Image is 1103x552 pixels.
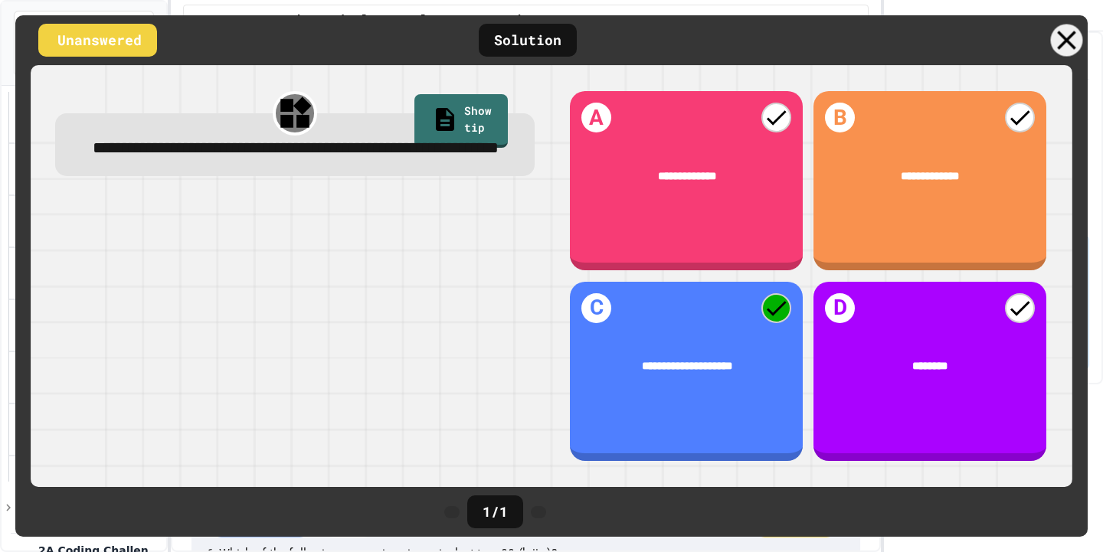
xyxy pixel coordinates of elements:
div: Solution [479,24,577,57]
h1: A [581,103,611,132]
div: 1 / 1 [467,495,523,528]
div: Unanswered [38,24,157,57]
h1: C [581,293,611,323]
h1: B [825,103,855,132]
a: Show tip [414,94,508,148]
h1: D [825,293,855,323]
